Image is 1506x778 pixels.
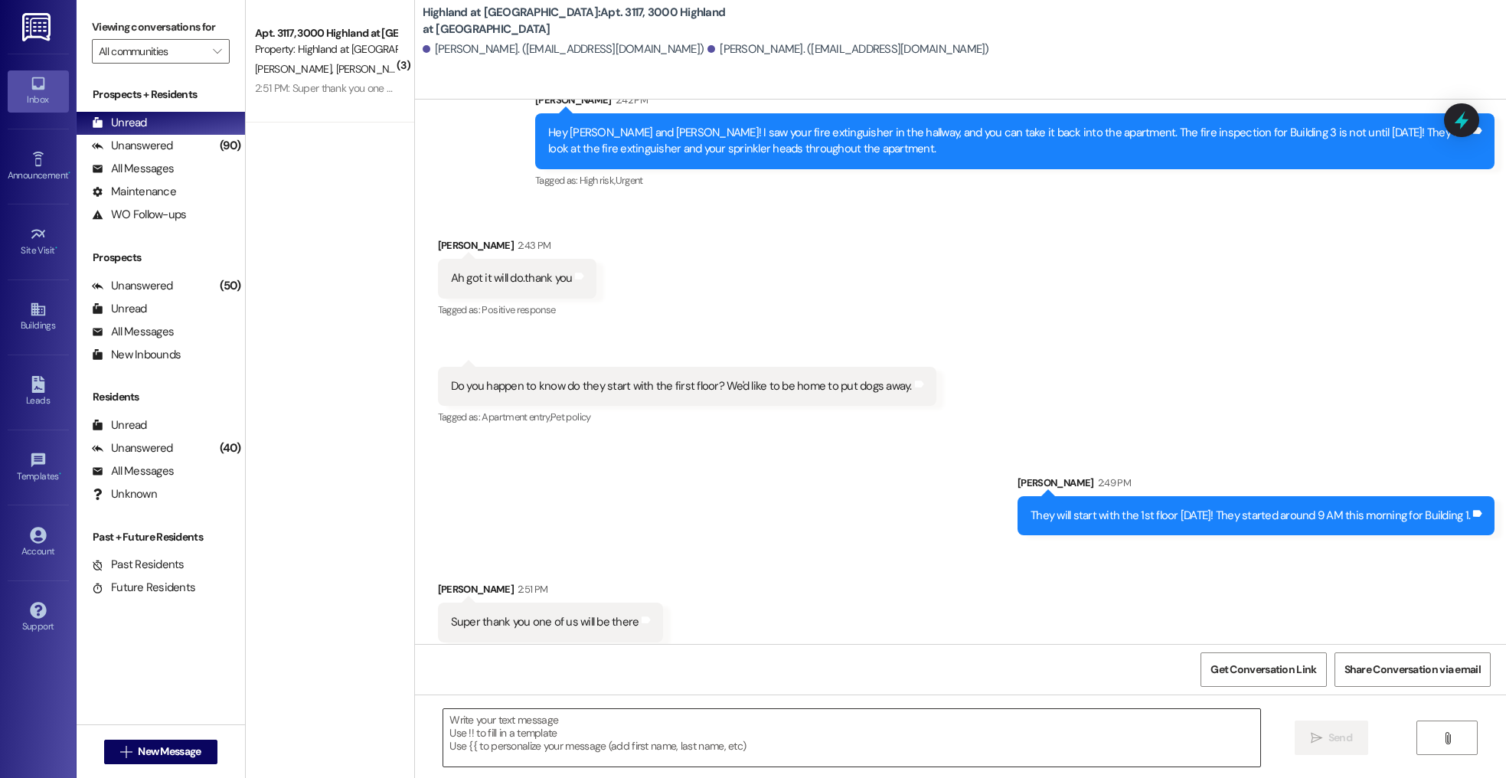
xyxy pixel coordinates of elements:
a: Account [8,522,69,564]
a: Leads [8,371,69,413]
input: All communities [99,39,205,64]
span: Positive response [482,303,555,316]
div: [PERSON_NAME] [1018,475,1495,496]
div: 2:51 PM: Super thank you one of us will be there [255,81,464,95]
div: Ah got it will do.thank you [451,270,573,286]
div: New Inbounds [92,347,181,363]
div: [PERSON_NAME] [438,237,597,259]
span: Pet policy [550,410,591,423]
div: Unanswered [92,278,173,294]
div: Residents [77,389,245,405]
div: Past Residents [92,557,185,573]
div: Unread [92,115,147,131]
a: Inbox [8,70,69,112]
i:  [213,45,221,57]
span: • [55,243,57,253]
div: All Messages [92,463,174,479]
span: • [68,168,70,178]
div: 2:43 PM [514,237,550,253]
span: • [59,469,61,479]
div: Past + Future Residents [77,529,245,545]
div: Apt. 3117, 3000 Highland at [GEOGRAPHIC_DATA] [255,25,397,41]
div: Future Residents [92,580,195,596]
i:  [1311,732,1322,744]
div: (50) [216,274,245,298]
div: (40) [216,436,245,460]
button: Share Conversation via email [1334,652,1491,687]
span: [PERSON_NAME] [335,62,412,76]
div: [PERSON_NAME]. ([EMAIL_ADDRESS][DOMAIN_NAME]) [423,41,704,57]
div: WO Follow-ups [92,207,186,223]
div: Tagged as: [535,169,1495,191]
span: High risk , [580,174,616,187]
a: Site Visit • [8,221,69,263]
div: All Messages [92,324,174,340]
a: Templates • [8,447,69,489]
div: Tagged as: [438,299,597,321]
a: Support [8,597,69,639]
span: Send [1328,730,1352,746]
div: Unanswered [92,440,173,456]
div: [PERSON_NAME]. ([EMAIL_ADDRESS][DOMAIN_NAME]) [707,41,989,57]
div: Tagged as: [438,406,936,428]
div: All Messages [92,161,174,177]
span: Share Conversation via email [1344,662,1481,678]
button: Send [1295,721,1369,755]
div: Unknown [92,486,157,502]
button: New Message [104,740,217,764]
i:  [1442,732,1453,744]
div: Unread [92,417,147,433]
span: Get Conversation Link [1210,662,1316,678]
span: Apartment entry , [482,410,550,423]
div: Unread [92,301,147,317]
div: Property: Highland at [GEOGRAPHIC_DATA] [255,41,397,57]
div: Tagged as: [438,642,664,665]
i:  [120,746,132,758]
div: Prospects + Residents [77,87,245,103]
div: Unanswered [92,138,173,154]
div: Hey [PERSON_NAME] and [PERSON_NAME]! I saw your fire extinguisher in the hallway, and you can tak... [548,125,1470,158]
div: Maintenance [92,184,176,200]
div: [PERSON_NAME] [438,581,664,603]
button: Get Conversation Link [1201,652,1326,687]
span: [PERSON_NAME] [255,62,336,76]
div: 2:42 PM [612,92,648,108]
div: They will start with the 1st floor [DATE]! They started around 9 AM this morning for Building 1. [1031,508,1470,524]
div: [PERSON_NAME] [535,92,1495,113]
b: Highland at [GEOGRAPHIC_DATA]: Apt. 3117, 3000 Highland at [GEOGRAPHIC_DATA] [423,5,729,38]
a: Buildings [8,296,69,338]
div: Prospects [77,250,245,266]
label: Viewing conversations for [92,15,230,39]
div: (90) [216,134,245,158]
span: New Message [138,744,201,760]
div: 2:51 PM [514,581,547,597]
img: ResiDesk Logo [22,13,54,41]
div: Super thank you one of us will be there [451,614,639,630]
div: 2:49 PM [1094,475,1131,491]
span: Urgent [616,174,643,187]
div: Do you happen to know do they start with the first floor? We'd like to be home to put dogs away. [451,378,912,394]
